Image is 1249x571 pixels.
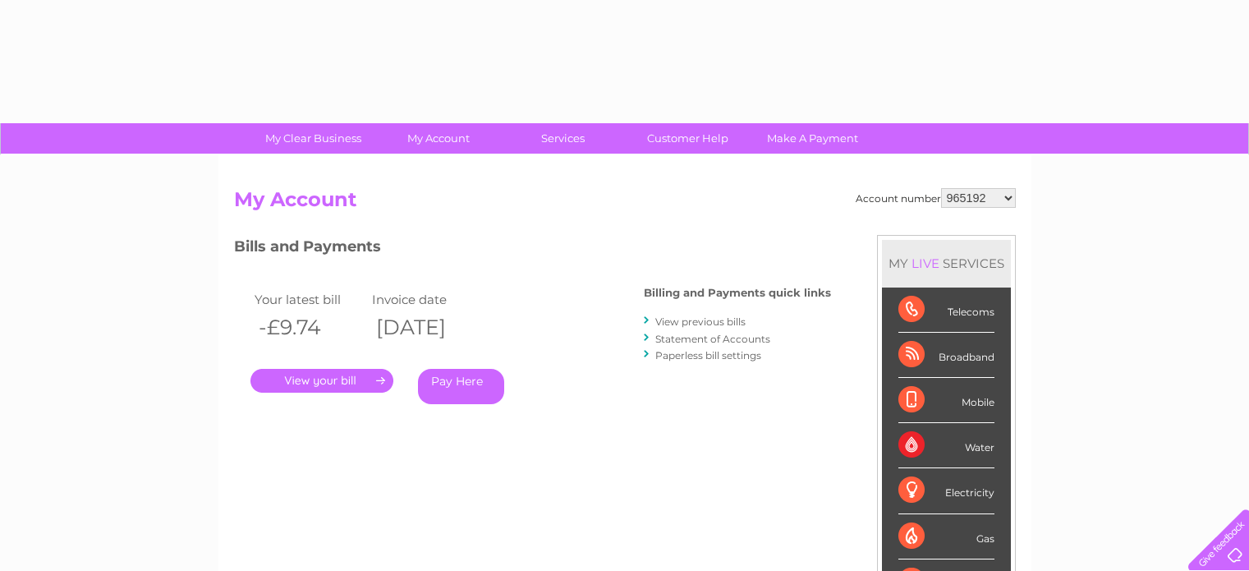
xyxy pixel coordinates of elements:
[250,288,369,311] td: Your latest bill
[368,311,486,344] th: [DATE]
[898,288,994,333] div: Telecoms
[882,240,1011,287] div: MY SERVICES
[644,287,831,299] h4: Billing and Payments quick links
[234,188,1016,219] h2: My Account
[745,123,880,154] a: Make A Payment
[250,369,393,393] a: .
[495,123,631,154] a: Services
[418,369,504,404] a: Pay Here
[898,333,994,378] div: Broadband
[370,123,506,154] a: My Account
[368,288,486,311] td: Invoice date
[250,311,369,344] th: -£9.74
[655,315,746,328] a: View previous bills
[234,235,831,264] h3: Bills and Payments
[655,333,770,345] a: Statement of Accounts
[908,256,943,271] div: LIVE
[856,188,1016,208] div: Account number
[246,123,381,154] a: My Clear Business
[898,468,994,513] div: Electricity
[620,123,755,154] a: Customer Help
[898,423,994,468] div: Water
[898,378,994,423] div: Mobile
[898,514,994,559] div: Gas
[655,349,761,361] a: Paperless bill settings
